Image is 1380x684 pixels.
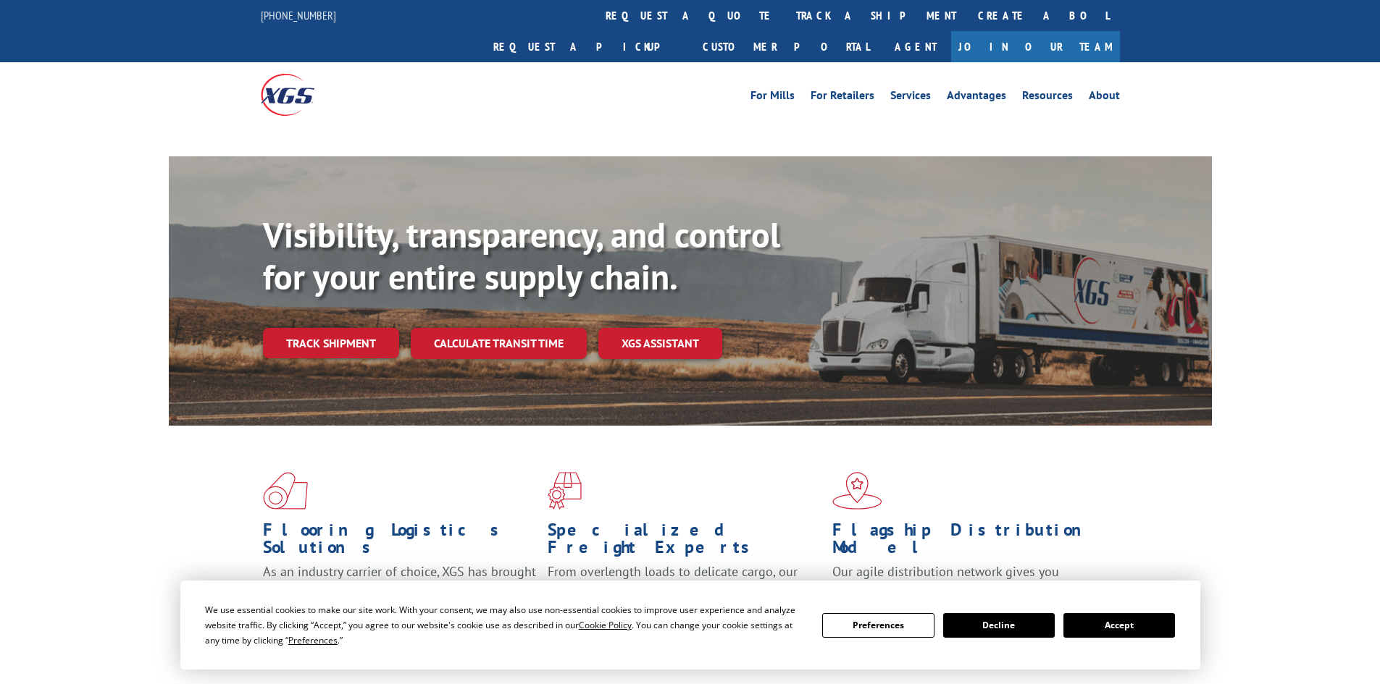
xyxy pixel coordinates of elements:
span: Preferences [288,634,338,646]
button: Decline [943,613,1055,638]
h1: Flooring Logistics Solutions [263,521,537,563]
span: Cookie Policy [579,619,632,631]
p: From overlength loads to delicate cargo, our experienced staff knows the best way to move your fr... [548,563,821,628]
b: Visibility, transparency, and control for your entire supply chain. [263,212,780,299]
a: Track shipment [263,328,399,358]
button: Accept [1063,613,1175,638]
a: XGS ASSISTANT [598,328,722,359]
a: About [1089,90,1120,106]
img: xgs-icon-total-supply-chain-intelligence-red [263,472,308,510]
a: For Retailers [811,90,874,106]
img: xgs-icon-flagship-distribution-model-red [832,472,882,510]
div: Cookie Consent Prompt [180,580,1200,670]
h1: Flagship Distribution Model [832,521,1106,563]
a: Customer Portal [692,31,880,62]
a: Agent [880,31,951,62]
a: Request a pickup [482,31,692,62]
span: As an industry carrier of choice, XGS has brought innovation and dedication to flooring logistics... [263,563,536,615]
button: Preferences [822,613,934,638]
img: xgs-icon-focused-on-flooring-red [548,472,582,510]
a: For Mills [750,90,795,106]
a: [PHONE_NUMBER] [261,8,336,22]
span: Our agile distribution network gives you nationwide inventory management on demand. [832,563,1099,597]
a: Services [890,90,931,106]
a: Join Our Team [951,31,1120,62]
a: Resources [1022,90,1073,106]
div: We use essential cookies to make our site work. With your consent, we may also use non-essential ... [205,602,805,648]
a: Calculate transit time [411,328,587,359]
a: Advantages [947,90,1006,106]
h1: Specialized Freight Experts [548,521,821,563]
